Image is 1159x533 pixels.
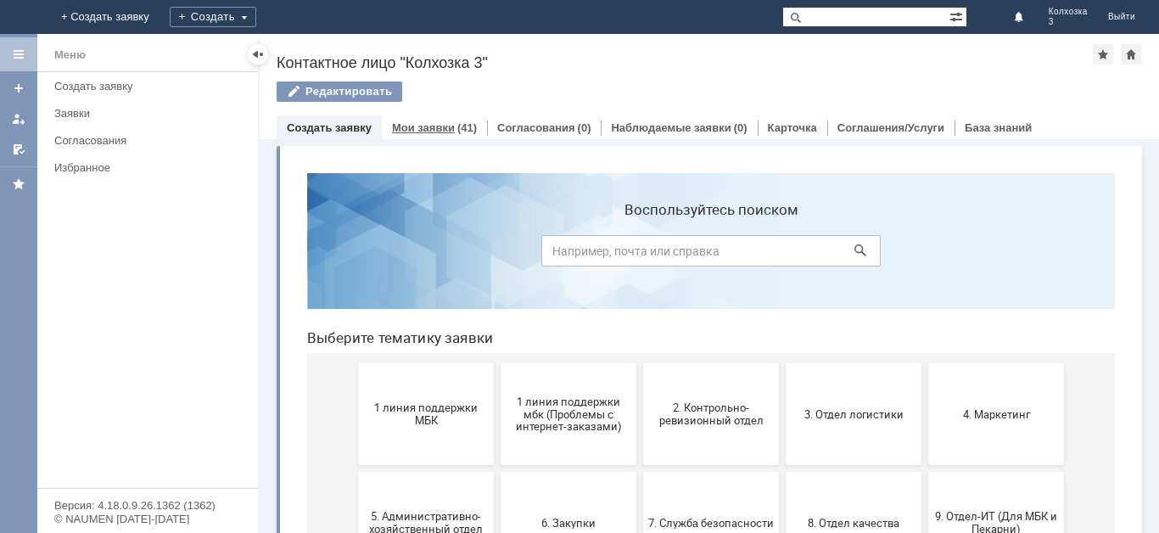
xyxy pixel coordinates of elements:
[1121,44,1141,65] div: Сделать домашней страницей
[497,356,623,369] span: 8. Отдел качества
[768,121,817,134] a: Карточка
[734,121,747,134] div: (0)
[492,421,628,523] button: Финансовый отдел
[578,121,591,134] div: (0)
[207,421,343,523] button: Отдел-ИТ (Битрикс24 и CRM)
[54,45,86,65] div: Меню
[170,7,256,27] div: Создать
[350,421,485,523] button: Отдел-ИТ (Офис)
[611,121,731,134] a: Наблюдаемые заявки
[207,204,343,306] button: 1 линия поддержки мбк (Проблемы с интернет-заказами)
[48,100,255,126] a: Заявки
[248,42,587,59] label: Воспользуйтесь поиском
[48,73,255,99] a: Создать заявку
[5,75,32,102] a: Создать заявку
[54,513,241,525] div: © NAUMEN [DATE]-[DATE]
[1049,7,1088,17] span: Колхозка
[248,76,587,107] input: Например, почта или справка
[54,80,248,93] div: Создать заявку
[497,121,575,134] a: Согласования
[70,351,195,376] span: 5. Административно-хозяйственный отдел
[640,351,765,376] span: 9. Отдел-ИТ (Для МБК и Пекарни)
[212,356,338,369] span: 6. Закупки
[64,421,200,523] button: Бухгалтерия (для мбк)
[635,421,770,523] button: Франчайзинг
[965,121,1032,134] a: База знаний
[1049,17,1088,27] span: 3
[54,107,248,120] div: Заявки
[492,312,628,414] button: 8. Отдел качества
[287,121,372,134] a: Создать заявку
[392,121,455,134] a: Мои заявки
[350,204,485,306] button: 2. Контрольно-ревизионный отдел
[457,121,477,134] div: (41)
[70,242,195,267] span: 1 линия поддержки МБК
[54,500,241,511] div: Версия: 4.18.0.9.26.1362 (1362)
[14,170,821,187] header: Выберите тематику заявки
[5,105,32,132] a: Мои заявки
[5,136,32,163] a: Мои согласования
[277,54,1093,71] div: Контактное лицо "Колхозка 3"
[837,121,944,134] a: Соглашения/Услуги
[212,459,338,485] span: Отдел-ИТ (Битрикс24 и CRM)
[497,465,623,478] span: Финансовый отдел
[355,465,480,478] span: Отдел-ИТ (Офис)
[497,248,623,261] span: 3. Отдел логистики
[64,204,200,306] button: 1 линия поддержки МБК
[350,312,485,414] button: 7. Служба безопасности
[64,312,200,414] button: 5. Административно-хозяйственный отдел
[1093,44,1113,65] div: Добавить в избранное
[640,465,765,478] span: Франчайзинг
[635,312,770,414] button: 9. Отдел-ИТ (Для МБК и Пекарни)
[635,204,770,306] button: 4. Маркетинг
[640,248,765,261] span: 4. Маркетинг
[355,356,480,369] span: 7. Служба безопасности
[248,44,268,65] div: Скрыть меню
[355,242,480,267] span: 2. Контрольно-ревизионный отдел
[70,465,195,478] span: Бухгалтерия (для мбк)
[54,161,229,174] div: Избранное
[949,8,966,24] span: Расширенный поиск
[54,134,248,147] div: Согласования
[212,235,338,273] span: 1 линия поддержки мбк (Проблемы с интернет-заказами)
[48,127,255,154] a: Согласования
[492,204,628,306] button: 3. Отдел логистики
[207,312,343,414] button: 6. Закупки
